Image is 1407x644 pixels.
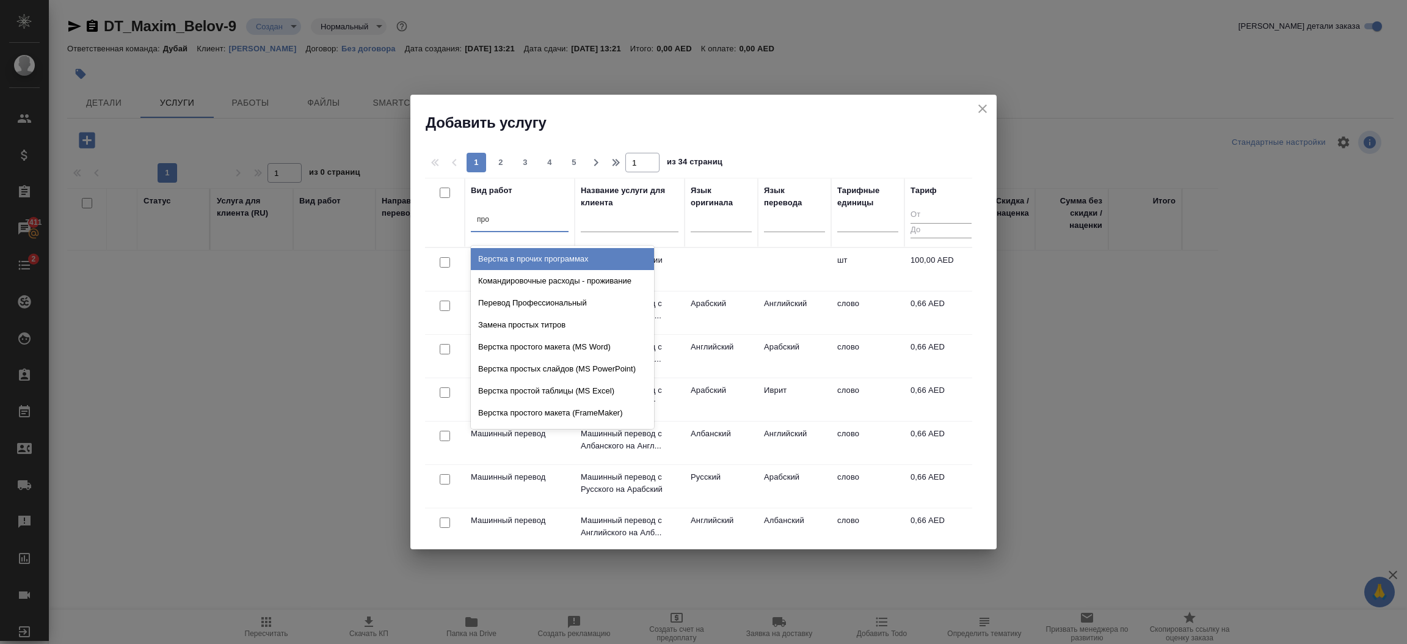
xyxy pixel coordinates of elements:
[491,153,511,172] button: 2
[540,156,559,169] span: 4
[471,248,654,270] div: Верстка в прочих программах
[471,424,654,446] div: Верстка простого макета (Indesign)
[758,422,831,464] td: Английский
[911,208,972,223] input: От
[831,508,904,551] td: слово
[685,378,758,421] td: Арабский
[581,185,678,209] div: Название услуги для клиента
[491,156,511,169] span: 2
[831,335,904,378] td: слово
[564,156,584,169] span: 5
[691,185,752,209] div: Язык оригинала
[471,380,654,402] div: Верстка простой таблицы (MS Excel)
[904,335,978,378] td: 0,66 AED
[540,153,559,172] button: 4
[471,402,654,424] div: Верстка простого макета (FrameMaker)
[471,358,654,380] div: Верстка простых слайдов (MS PowerPoint)
[471,514,569,527] p: Машинный перевод
[515,153,535,172] button: 3
[904,248,978,291] td: 100,00 AED
[426,113,997,133] h2: Добавить услугу
[667,155,722,172] span: из 34 страниц
[831,291,904,334] td: слово
[471,471,569,483] p: Машинный перевод
[758,508,831,551] td: Албанский
[758,291,831,334] td: Английский
[758,465,831,508] td: Арабский
[904,508,978,551] td: 0,66 AED
[758,378,831,421] td: Иврит
[831,422,904,464] td: слово
[911,223,972,238] input: До
[564,153,584,172] button: 5
[973,100,992,118] button: close
[837,185,898,209] div: Тарифные единицы
[471,185,512,197] div: Вид работ
[471,270,654,292] div: Командировочные расходы - проживание
[471,292,654,314] div: Перевод Профессиональный
[685,508,758,551] td: Английский
[904,422,978,464] td: 0,66 AED
[581,514,678,539] p: Машинный перевод с Английского на Алб...
[685,422,758,464] td: Албанский
[581,428,678,452] p: Машинный перевод с Албанского на Англ...
[831,248,904,291] td: шт
[471,336,654,358] div: Верстка простого макета (MS Word)
[685,291,758,334] td: Арабский
[685,335,758,378] td: Английский
[515,156,535,169] span: 3
[581,471,678,496] p: Машинный перевод с Русского на Арабский
[831,378,904,421] td: слово
[764,185,825,209] div: Язык перевода
[904,465,978,508] td: 0,66 AED
[471,428,569,440] p: Машинный перевод
[685,465,758,508] td: Русский
[831,465,904,508] td: слово
[904,378,978,421] td: 0,66 AED
[471,314,654,336] div: Замена простых титров
[758,335,831,378] td: Арабский
[911,185,937,197] div: Тариф
[904,291,978,334] td: 0,66 AED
